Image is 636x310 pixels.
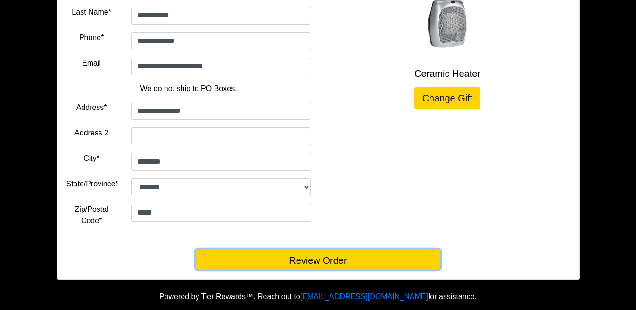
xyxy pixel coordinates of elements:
[72,7,111,18] label: Last Name*
[83,153,99,164] label: City*
[74,83,304,94] p: We do not ship to PO Boxes.
[300,293,428,301] a: [EMAIL_ADDRESS][DOMAIN_NAME]
[196,249,440,270] button: Review Order
[414,87,481,109] a: Change Gift
[76,102,107,113] label: Address*
[325,68,570,79] h5: Ceramic Heater
[159,293,477,301] span: Powered by Tier Rewards™. Reach out to for assistance.
[79,32,104,43] label: Phone*
[82,58,101,69] label: Email
[66,204,117,226] label: Zip/Postal Code*
[74,127,108,139] label: Address 2
[66,178,118,190] label: State/Province*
